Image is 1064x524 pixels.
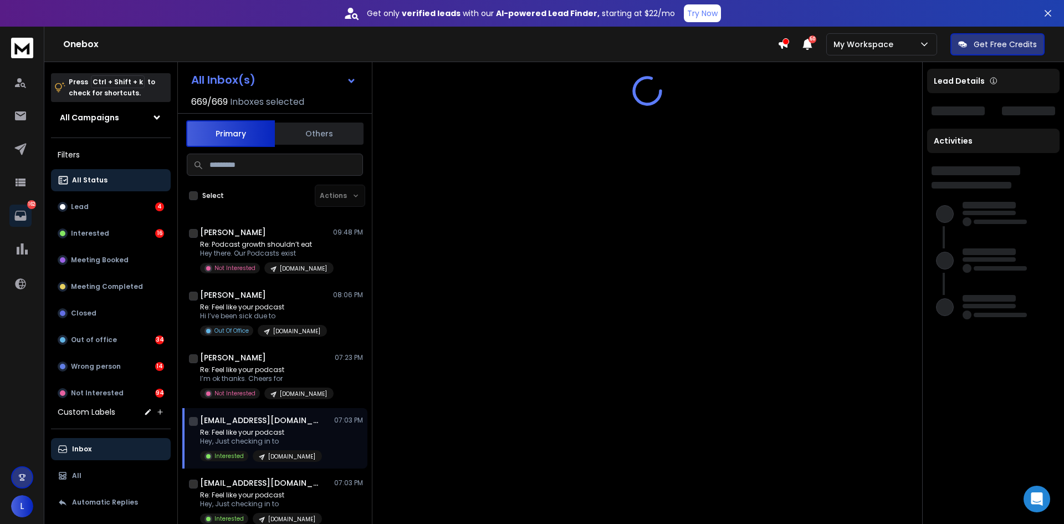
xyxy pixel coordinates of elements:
p: 08:06 PM [333,291,363,299]
p: 09:48 PM [333,228,363,237]
h1: [PERSON_NAME] [200,352,266,363]
a: 162 [9,205,32,227]
p: Out Of Office [214,327,249,335]
strong: verified leads [402,8,461,19]
p: Lead Details [934,75,985,87]
p: Out of office [71,335,117,344]
h1: All Inbox(s) [191,74,255,85]
p: Not Interested [71,389,124,398]
p: Re: Podcast growth shouldn’t eat [200,240,333,249]
div: 34 [155,335,164,344]
button: Get Free Credits [950,33,1045,55]
p: 162 [27,200,36,209]
button: All [51,465,171,487]
p: [DOMAIN_NAME] [273,327,320,335]
button: Lead4 [51,196,171,218]
p: Re: Feel like your podcast [200,365,333,374]
p: Meeting Booked [71,256,129,264]
p: Re: Feel like your podcast [200,491,322,500]
button: All Status [51,169,171,191]
h1: [EMAIL_ADDRESS][DOMAIN_NAME] [200,477,322,489]
button: L [11,495,33,517]
button: All Campaigns [51,106,171,129]
p: Try Now [687,8,718,19]
p: Not Interested [214,264,255,272]
p: All [72,471,81,480]
p: Meeting Completed [71,282,143,291]
span: 50 [809,35,816,43]
button: Try Now [684,4,721,22]
p: Lead [71,202,89,211]
p: I’m ok thanks. Cheers for [200,374,333,383]
button: Primary [186,120,275,147]
p: 07:23 PM [335,353,363,362]
h3: Inboxes selected [230,95,304,109]
div: Open Intercom Messenger [1024,486,1050,512]
span: Ctrl + Shift + k [91,75,145,88]
p: [DOMAIN_NAME] [268,452,315,461]
p: Get Free Credits [974,39,1037,50]
p: Interested [71,229,109,238]
p: Hey, Just checking in to [200,437,322,446]
button: Meeting Booked [51,249,171,271]
h1: [PERSON_NAME] [200,289,266,301]
div: 14 [155,362,164,371]
p: Re: Feel like your podcast [200,303,327,312]
h3: Filters [51,147,171,162]
button: Closed [51,302,171,324]
p: Press to check for shortcuts. [69,77,155,99]
p: Closed [71,309,96,318]
p: Hey, Just checking in to [200,500,322,508]
p: Wrong person [71,362,121,371]
h1: All Campaigns [60,112,119,123]
div: 16 [155,229,164,238]
h3: Custom Labels [58,406,115,418]
p: Inbox [72,445,91,454]
span: 669 / 669 [191,95,228,109]
p: [DOMAIN_NAME] [280,264,327,273]
p: Interested [214,452,244,460]
button: Meeting Completed [51,276,171,298]
p: [DOMAIN_NAME] [268,515,315,523]
div: Activities [927,129,1060,153]
p: Hi I’ve been sick due to [200,312,327,320]
button: Automatic Replies [51,491,171,513]
label: Select [202,191,224,200]
p: Automatic Replies [72,498,138,507]
strong: AI-powered Lead Finder, [496,8,600,19]
button: Interested16 [51,222,171,245]
button: Wrong person14 [51,355,171,378]
h1: [PERSON_NAME] [200,227,266,238]
p: My Workspace [833,39,898,50]
h1: [EMAIL_ADDRESS][DOMAIN_NAME] [200,415,322,426]
p: Re: Feel like your podcast [200,428,322,437]
p: All Status [72,176,108,185]
p: Get only with our starting at $22/mo [367,8,675,19]
p: 07:03 PM [334,416,363,425]
button: Not Interested94 [51,382,171,404]
button: Inbox [51,438,171,460]
p: Not Interested [214,389,255,398]
div: 4 [155,202,164,211]
p: Interested [214,515,244,523]
button: All Inbox(s) [182,69,365,91]
div: 94 [155,389,164,398]
h1: Onebox [63,38,777,51]
p: Hey there. Our Podcasts exist [200,249,333,258]
button: Others [275,121,364,146]
p: 07:03 PM [334,479,363,487]
img: logo [11,38,33,58]
button: Out of office34 [51,329,171,351]
p: [DOMAIN_NAME] [280,390,327,398]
